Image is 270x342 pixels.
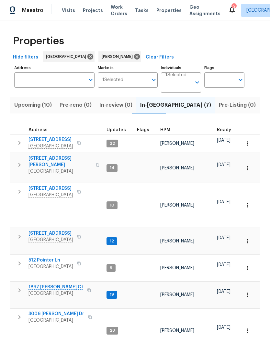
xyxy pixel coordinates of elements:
span: 10 [107,203,117,208]
span: 1 Selected [102,77,123,83]
span: [GEOGRAPHIC_DATA] [28,168,92,175]
span: Flags [137,128,149,132]
span: [DATE] [217,325,231,330]
span: [PERSON_NAME] [160,166,194,170]
span: [PERSON_NAME] [160,266,194,270]
span: [GEOGRAPHIC_DATA] [28,263,73,270]
span: Pre-Listing (0) [219,101,256,110]
span: Geo Assignments [189,4,220,17]
span: [DATE] [217,289,231,294]
span: Work Orders [111,4,127,17]
span: [STREET_ADDRESS][PERSON_NAME] [28,155,92,168]
span: [DATE] [217,262,231,267]
span: Clear Filters [146,53,174,61]
span: [PERSON_NAME] [102,53,135,60]
span: [DATE] [217,200,231,204]
div: Earliest renovation start date (first business day after COE or Checkout) [217,128,237,132]
button: Open [86,75,95,84]
div: [PERSON_NAME] [98,51,141,62]
span: [DATE] [217,236,231,240]
span: Hide filters [13,53,38,61]
button: Open [149,75,158,84]
span: Pre-reno (0) [60,101,92,110]
span: [PERSON_NAME] [160,328,194,333]
span: 32 [107,141,118,146]
span: Maestro [22,7,43,14]
span: Tasks [135,8,149,13]
span: Updates [107,128,126,132]
span: 1 Selected [165,72,186,78]
span: 9 [107,265,115,271]
div: 9 [231,4,236,10]
span: Upcoming (10) [14,101,52,110]
span: Properties [13,38,64,44]
label: Flags [204,66,244,70]
span: 19 [107,292,117,297]
span: Projects [83,7,103,14]
span: [GEOGRAPHIC_DATA] [46,53,89,60]
span: 512 Pointer Ln [28,257,73,263]
button: Open [193,78,202,87]
span: Visits [62,7,75,14]
span: HPM [160,128,170,132]
span: [PERSON_NAME] [160,239,194,243]
label: Address [14,66,95,70]
span: [PERSON_NAME] [160,203,194,208]
span: Properties [156,7,182,14]
span: [GEOGRAPHIC_DATA] [28,317,84,324]
button: Open [236,75,245,84]
span: In-[GEOGRAPHIC_DATA] (7) [140,101,211,110]
span: 14 [107,165,117,171]
label: Individuals [161,66,201,70]
span: [PERSON_NAME] [160,293,194,297]
span: 23 [107,328,118,333]
label: Markets [98,66,158,70]
button: Clear Filters [143,51,176,63]
span: Ready [217,128,231,132]
span: 12 [107,239,117,244]
span: 3006 [PERSON_NAME] Dr [28,311,84,317]
span: In-review (0) [99,101,132,110]
span: Address [28,128,48,132]
span: [PERSON_NAME] [160,141,194,146]
span: [DATE] [217,138,231,143]
div: [GEOGRAPHIC_DATA] [43,51,95,62]
button: Hide filters [10,51,41,63]
span: [DATE] [217,163,231,167]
